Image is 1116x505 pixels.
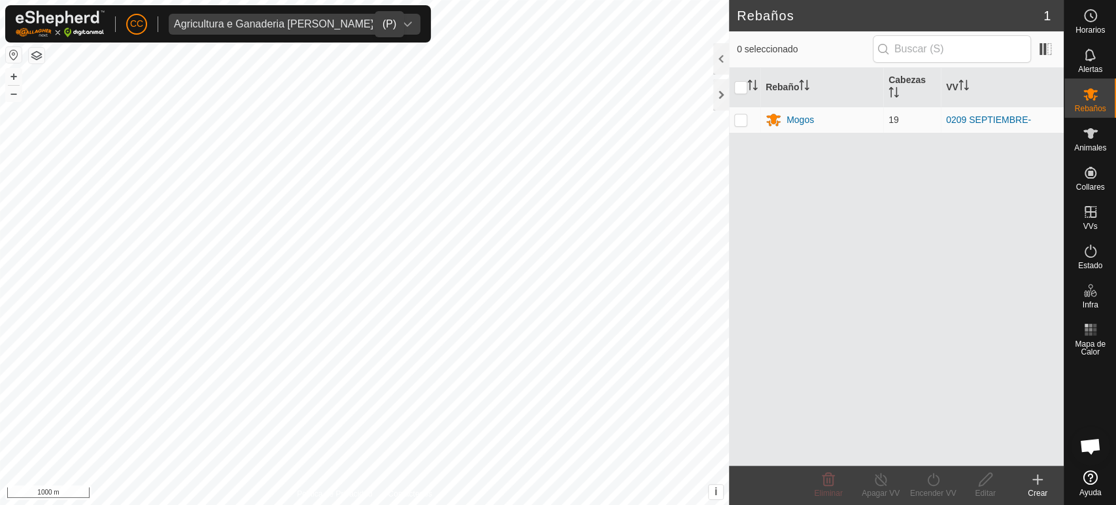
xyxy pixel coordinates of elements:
div: Apagar VV [854,487,907,499]
button: Capas del Mapa [29,48,44,63]
img: Logo Gallagher [16,10,105,37]
span: Rebaños [1074,105,1106,113]
a: 0209 SEPTIEMBRE- [946,114,1031,125]
span: 0 seleccionado [737,43,873,56]
th: Cabezas [883,68,941,107]
span: 19 [888,114,899,125]
h2: Rebaños [737,8,1043,24]
span: Animales [1074,144,1106,152]
span: Estado [1078,262,1102,270]
a: Contáctenos [388,488,431,500]
p-sorticon: Activar para ordenar [747,82,758,92]
a: Política de Privacidad [297,488,372,500]
span: VVs [1083,222,1097,230]
span: i [715,486,717,497]
p-sorticon: Activar para ordenar [799,82,809,92]
p-sorticon: Activar para ordenar [888,89,899,99]
button: Restablecer Mapa [6,47,22,63]
div: Agricultura e Ganaderia [PERSON_NAME] SL [174,19,389,29]
span: Infra [1082,301,1098,309]
div: Encender VV [907,487,959,499]
div: Mogos [786,113,814,127]
button: – [6,86,22,101]
th: Rebaño [760,68,883,107]
div: Crear [1011,487,1064,499]
button: i [709,485,723,499]
div: Editar [959,487,1011,499]
input: Buscar (S) [873,35,1031,63]
span: Collares [1075,183,1104,191]
span: Mapa de Calor [1068,340,1113,356]
a: Chat abierto [1071,427,1110,466]
span: Horarios [1075,26,1105,34]
span: CC [130,17,143,31]
span: Alertas [1078,65,1102,73]
span: Ayuda [1079,489,1102,496]
div: dropdown trigger [394,14,420,35]
span: Eliminar [814,489,842,498]
a: Ayuda [1064,465,1116,502]
span: 1 [1043,6,1051,26]
p-sorticon: Activar para ordenar [958,82,969,92]
button: + [6,69,22,84]
span: Agricultura e Ganaderia Lameiro SL [169,14,394,35]
th: VV [941,68,1064,107]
